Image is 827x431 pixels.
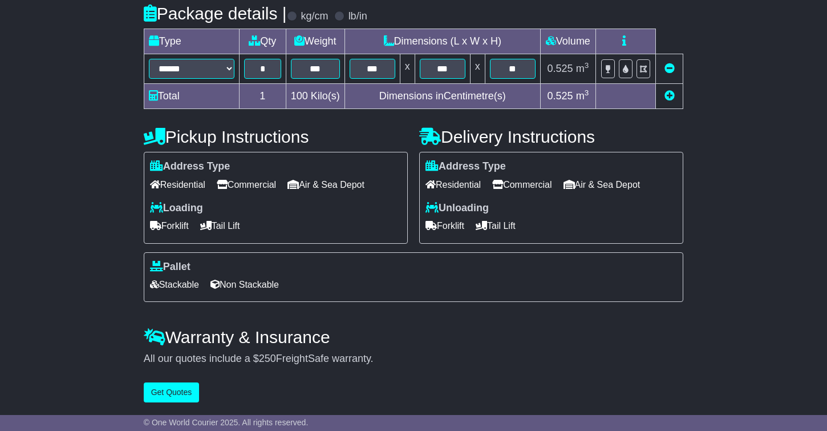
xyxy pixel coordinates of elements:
span: Commercial [217,176,276,194]
h4: Delivery Instructions [419,127,683,146]
td: x [400,54,415,84]
span: 250 [259,353,276,364]
span: m [576,90,589,102]
td: Dimensions (L x W x H) [344,29,540,54]
label: Pallet [150,261,190,273]
label: kg/cm [301,10,329,23]
span: Forklift [150,217,189,235]
label: Loading [150,202,203,215]
span: 0.525 [548,90,573,102]
span: Residential [150,176,205,194]
span: 0.525 [548,63,573,74]
span: Residential [425,176,481,194]
span: © One World Courier 2025. All rights reserved. [144,418,309,427]
h4: Warranty & Insurance [144,328,684,347]
span: m [576,63,589,74]
a: Remove this item [664,63,675,74]
label: Address Type [425,160,506,173]
td: Type [144,29,239,54]
h4: Package details | [144,4,287,23]
td: Volume [540,29,595,54]
td: Dimensions in Centimetre(s) [344,84,540,109]
span: Tail Lift [200,217,240,235]
div: All our quotes include a $ FreightSafe warranty. [144,353,684,365]
button: Get Quotes [144,382,200,402]
span: Air & Sea Depot [564,176,640,194]
sup: 3 [585,61,589,70]
label: Unloading [425,202,489,215]
label: Address Type [150,160,230,173]
td: Weight [286,29,344,54]
a: Add new item [664,90,675,102]
span: Commercial [492,176,552,194]
td: Qty [239,29,286,54]
span: Tail Lift [476,217,516,235]
td: Total [144,84,239,109]
h4: Pickup Instructions [144,127,408,146]
span: Forklift [425,217,464,235]
span: Non Stackable [210,276,279,293]
td: x [470,54,485,84]
td: 1 [239,84,286,109]
span: Stackable [150,276,199,293]
label: lb/in [348,10,367,23]
td: Kilo(s) [286,84,344,109]
span: 100 [291,90,308,102]
sup: 3 [585,88,589,97]
span: Air & Sea Depot [287,176,364,194]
